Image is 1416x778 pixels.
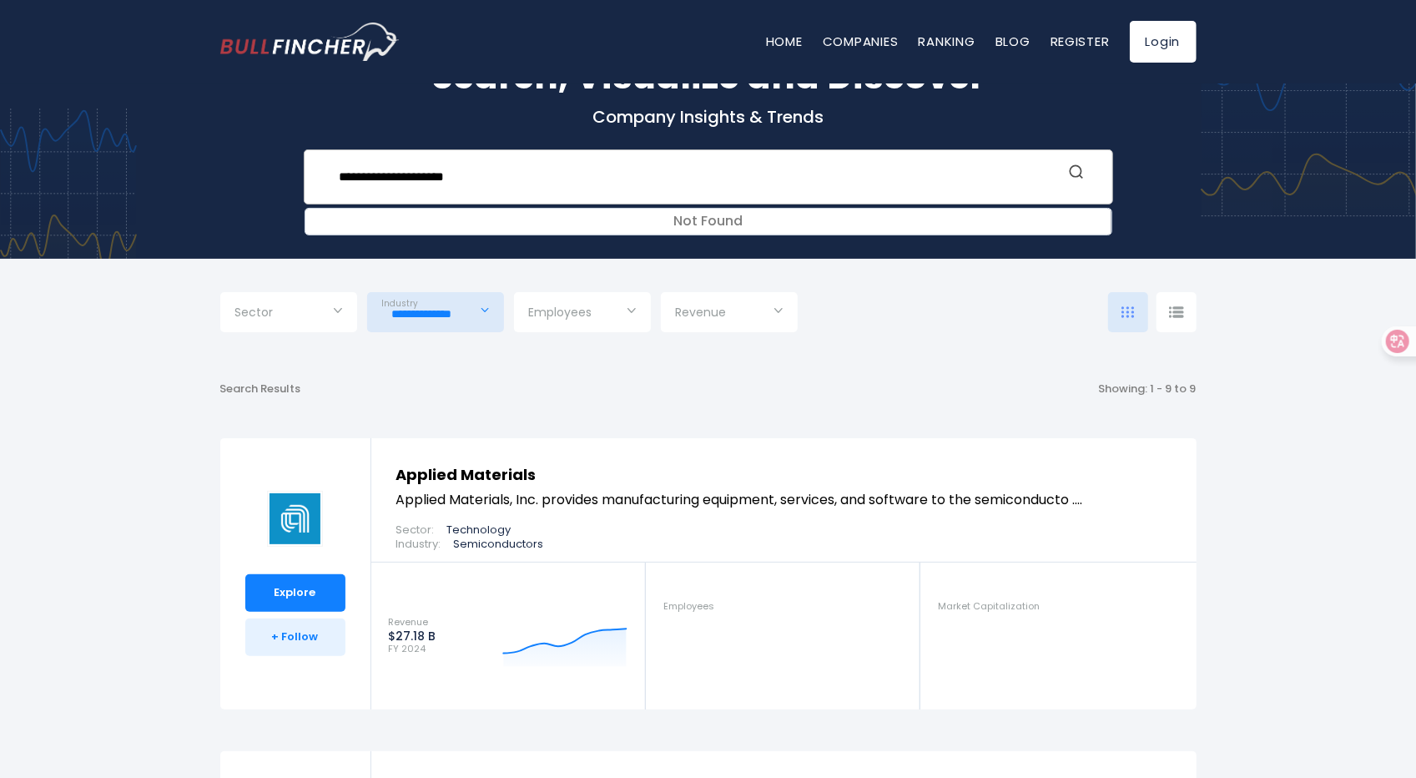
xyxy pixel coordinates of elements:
[676,299,783,329] input: Selection
[920,579,1195,634] a: Market Capitalization
[371,579,646,693] a: Revenue $27.18 B FY 2024
[235,305,274,320] span: Sector
[220,23,400,61] a: Go to homepage
[529,299,636,329] input: Selection
[389,629,436,644] strong: $27.18 B
[1169,306,1184,318] img: icon-comp-list-view.svg
[919,33,975,50] a: Ranking
[235,299,342,329] input: Selection
[267,491,323,547] img: AMAT logo
[396,490,1172,510] p: Applied Materials, Inc. provides manufacturing equipment, services, and software to the semicondu...
[220,23,400,61] img: bullfincher logo
[396,538,441,552] span: Industry:
[220,106,1197,128] p: Company Insights & Trends
[663,601,714,612] span: Employees
[766,33,803,50] a: Home
[396,523,435,538] span: Sector:
[1130,21,1197,63] a: Login
[646,579,920,634] a: Employees
[938,601,1040,612] span: Market Capitalization
[389,644,436,654] span: FY 2024
[1121,306,1135,318] img: icon-comp-grid.svg
[454,538,544,552] p: Semiconductors
[1066,164,1087,185] button: Search
[382,298,419,309] span: Industry
[382,299,489,329] input: Selection
[396,464,537,485] a: Applied Materials
[823,33,899,50] a: Companies
[245,574,345,612] a: Explore
[220,382,301,397] div: Search Results
[305,209,1111,235] div: Not Found
[1051,33,1110,50] a: Register
[447,523,511,538] p: Technology
[245,619,345,656] a: + Follow
[676,305,727,320] span: Revenue
[389,617,436,628] span: Revenue
[995,33,1031,50] a: Blog
[1099,382,1197,397] div: Showing: 1 - 9 to 9
[529,305,592,320] span: Employees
